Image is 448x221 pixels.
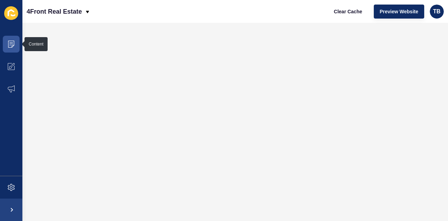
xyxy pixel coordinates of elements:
[29,41,43,47] div: Content
[433,8,440,15] span: TB
[27,3,82,20] p: 4Front Real Estate
[328,5,368,19] button: Clear Cache
[380,8,418,15] span: Preview Website
[334,8,362,15] span: Clear Cache
[374,5,424,19] button: Preview Website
